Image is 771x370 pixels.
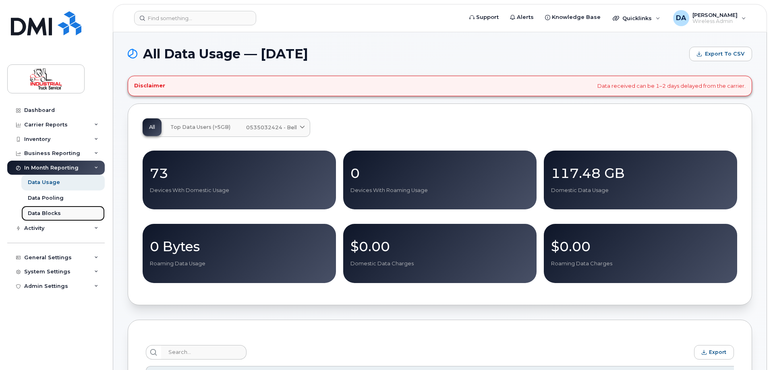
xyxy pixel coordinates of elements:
[709,349,726,355] span: Export
[350,187,529,194] p: Devices With Roaming Usage
[551,239,730,254] p: $0.00
[551,166,730,180] p: 117.48 GB
[128,76,752,96] div: Data received can be 1–2 days delayed from the carrier.
[350,260,529,267] p: Domestic Data Charges
[705,50,744,58] span: Export to CSV
[240,119,310,136] a: 0535032424 - Bell
[350,239,529,254] p: $0.00
[551,187,730,194] p: Domestic Data Usage
[551,260,730,267] p: Roaming Data Charges
[170,124,230,130] span: Top Data Users (>5GB)
[694,345,734,360] button: Export
[350,166,529,180] p: 0
[246,124,297,131] span: 0535032424 - Bell
[689,47,752,61] button: Export to CSV
[134,83,165,89] h4: Disclaimer
[143,48,308,60] span: All Data Usage — [DATE]
[161,345,247,360] input: Search...
[150,187,329,194] p: Devices With Domestic Usage
[150,166,329,180] p: 73
[150,239,329,254] p: 0 Bytes
[150,260,329,267] p: Roaming Data Usage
